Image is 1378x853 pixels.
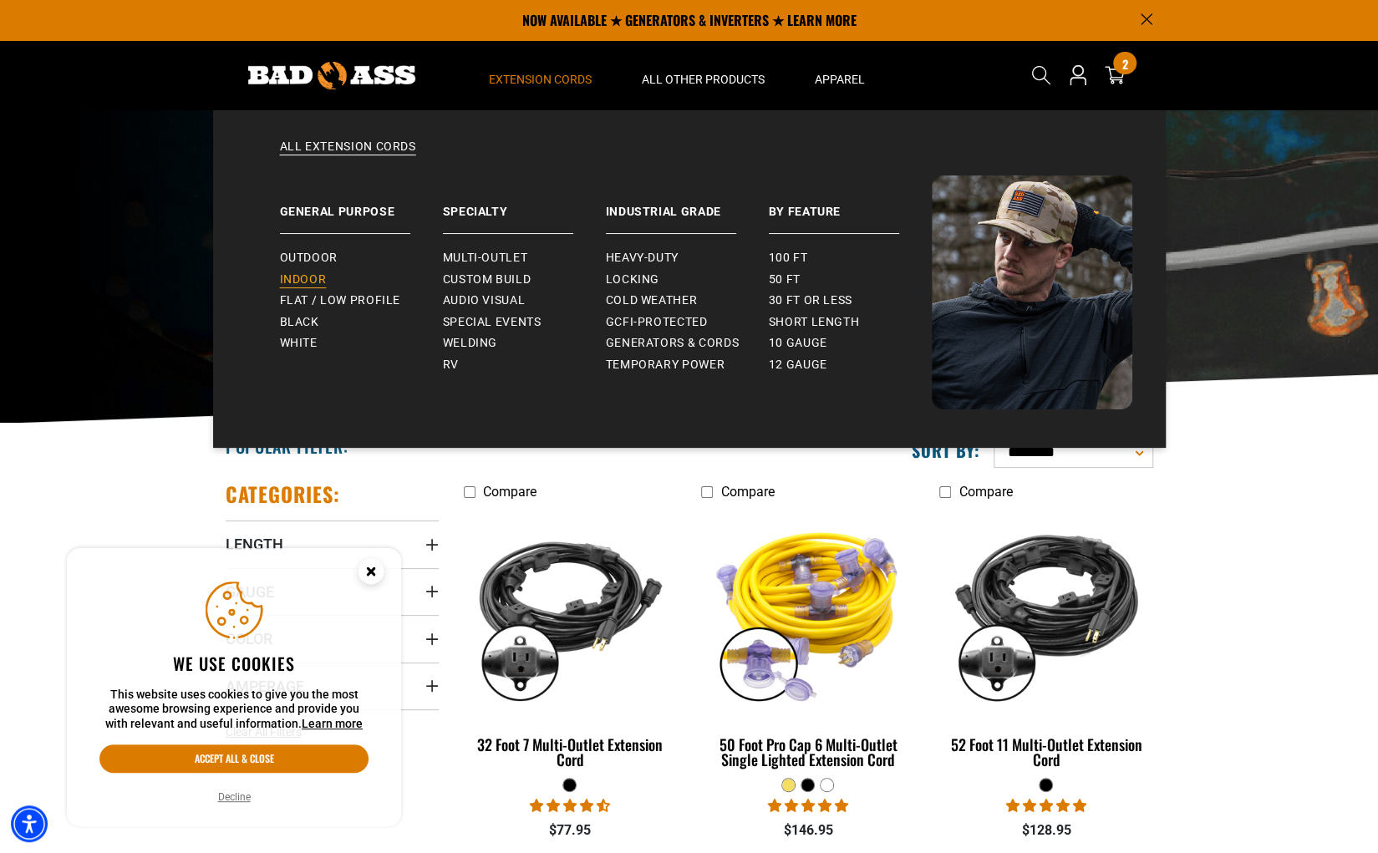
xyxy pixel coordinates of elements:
a: GCFI-Protected [606,312,769,333]
a: Black [280,312,443,333]
summary: Length [226,520,439,567]
div: $77.95 [464,820,677,840]
img: black [465,516,675,708]
a: All Extension Cords [247,139,1132,175]
h2: Popular Filter: [226,435,348,457]
a: Cold Weather [606,290,769,312]
a: This website uses cookies to give you the most awesome browsing experience and provide you with r... [302,717,363,730]
a: RV [443,354,606,376]
a: Outdoor [280,247,443,269]
span: Locking [606,272,659,287]
span: Compare [720,484,774,500]
h2: We use cookies [99,652,369,674]
span: 10 gauge [769,336,827,351]
img: black [941,516,1152,708]
a: black 52 Foot 11 Multi-Outlet Extension Cord [939,508,1152,777]
a: 50 ft [769,269,932,291]
a: General Purpose [280,175,443,234]
summary: Apparel [790,40,890,110]
span: Audio Visual [443,293,526,308]
a: Welding [443,333,606,354]
span: 100 ft [769,251,808,266]
span: Generators & Cords [606,336,740,351]
span: Custom Build [443,272,531,287]
a: 10 gauge [769,333,932,354]
span: White [280,336,318,351]
a: black 32 Foot 7 Multi-Outlet Extension Cord [464,508,677,777]
span: Extension Cords [489,72,592,87]
a: Heavy-Duty [606,247,769,269]
span: Special Events [443,315,542,330]
a: 12 gauge [769,354,932,376]
a: Custom Build [443,269,606,291]
span: GCFI-Protected [606,315,708,330]
span: Compare [958,484,1012,500]
label: Sort by: [912,439,980,461]
a: yellow 50 Foot Pro Cap 6 Multi-Outlet Single Lighted Extension Cord [701,508,914,777]
span: Multi-Outlet [443,251,528,266]
span: 50 ft [769,272,801,287]
span: 4.80 stars [768,798,848,814]
span: Compare [483,484,536,500]
aside: Cookie Consent [67,548,401,827]
div: Accessibility Menu [11,805,48,842]
a: By Feature [769,175,932,234]
span: Heavy-Duty [606,251,679,266]
a: Multi-Outlet [443,247,606,269]
a: Special Events [443,312,606,333]
span: Cold Weather [606,293,698,308]
button: Accept all & close [99,744,369,773]
img: yellow [703,516,913,708]
span: 12 gauge [769,358,827,373]
span: Indoor [280,272,327,287]
a: Temporary Power [606,354,769,376]
a: Specialty [443,175,606,234]
button: Close this option [341,548,401,600]
span: Short Length [769,315,860,330]
a: 30 ft or less [769,290,932,312]
button: Decline [213,789,256,805]
div: 50 Foot Pro Cap 6 Multi-Outlet Single Lighted Extension Cord [701,737,914,767]
div: 52 Foot 11 Multi-Outlet Extension Cord [939,737,1152,767]
span: Outdoor [280,251,338,266]
a: Locking [606,269,769,291]
a: Flat / Low Profile [280,290,443,312]
span: RV [443,358,459,373]
span: 30 ft or less [769,293,852,308]
a: Short Length [769,312,932,333]
summary: Search [1028,62,1055,89]
img: Bad Ass Extension Cords [932,175,1132,409]
div: $146.95 [701,820,914,840]
div: $128.95 [939,820,1152,840]
img: Bad Ass Extension Cords [248,62,415,89]
a: Indoor [280,269,443,291]
span: 4.95 stars [1006,798,1086,814]
p: This website uses cookies to give you the most awesome browsing experience and provide you with r... [99,688,369,732]
span: 2 [1121,58,1127,70]
div: 32 Foot 7 Multi-Outlet Extension Cord [464,737,677,767]
span: Welding [443,336,497,351]
summary: Extension Cords [464,40,617,110]
span: All Other Products [642,72,765,87]
span: Length [226,535,283,554]
a: Generators & Cords [606,333,769,354]
h2: Categories: [226,481,341,507]
a: Industrial Grade [606,175,769,234]
span: Flat / Low Profile [280,293,401,308]
a: Audio Visual [443,290,606,312]
a: 100 ft [769,247,932,269]
span: Temporary Power [606,358,725,373]
span: 4.73 stars [530,798,610,814]
a: Open this option [1065,40,1091,110]
a: White [280,333,443,354]
summary: All Other Products [617,40,790,110]
span: Apparel [815,72,865,87]
span: Black [280,315,319,330]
